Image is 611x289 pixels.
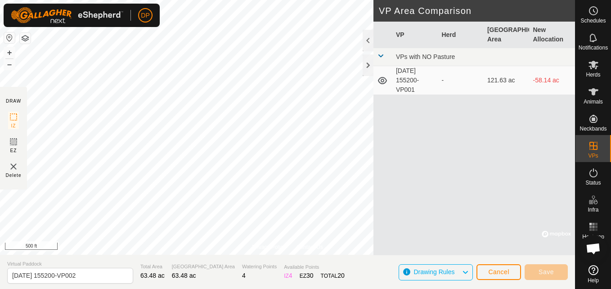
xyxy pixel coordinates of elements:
span: Neckbands [580,126,607,131]
td: [DATE] 155200-VP001 [392,66,438,95]
div: Open chat [580,235,607,262]
span: EZ [10,147,17,154]
span: Animals [584,99,603,104]
span: Virtual Paddock [7,260,133,268]
span: 63.48 ac [172,272,196,279]
span: Watering Points [242,263,277,271]
a: Privacy Policy [252,243,286,251]
span: Cancel [488,268,509,275]
img: Gallagher Logo [11,7,123,23]
th: [GEOGRAPHIC_DATA] Area [484,22,530,48]
h2: VP Area Comparison [379,5,575,16]
span: VPs [588,153,598,158]
span: Schedules [580,18,606,23]
div: IZ [284,271,292,280]
div: - [441,76,480,85]
span: Infra [588,207,598,212]
span: DP [141,11,149,20]
button: Save [525,264,568,280]
span: Delete [6,172,22,179]
span: IZ [11,122,16,129]
span: VPs with NO Pasture [396,53,455,60]
span: Available Points [284,263,345,271]
button: Map Layers [20,33,31,44]
td: 121.63 ac [484,66,530,95]
span: Status [585,180,601,185]
span: 63.48 ac [140,272,165,279]
span: Save [539,268,554,275]
a: Help [575,262,611,287]
img: VP [8,161,19,172]
span: 4 [242,272,246,279]
td: -58.14 ac [529,66,575,95]
div: DRAW [6,98,21,104]
button: Reset Map [4,32,15,43]
span: 30 [306,272,314,279]
div: EZ [300,271,314,280]
span: Help [588,278,599,283]
span: Heatmap [582,234,604,239]
span: [GEOGRAPHIC_DATA] Area [172,263,235,271]
span: 20 [337,272,345,279]
th: VP [392,22,438,48]
span: Notifications [579,45,608,50]
th: Herd [438,22,484,48]
div: TOTAL [321,271,345,280]
button: – [4,59,15,70]
span: Drawing Rules [413,268,454,275]
th: New Allocation [529,22,575,48]
span: Herds [586,72,600,77]
a: Contact Us [297,243,323,251]
span: 4 [289,272,292,279]
button: Cancel [476,264,521,280]
button: + [4,47,15,58]
span: Total Area [140,263,165,271]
